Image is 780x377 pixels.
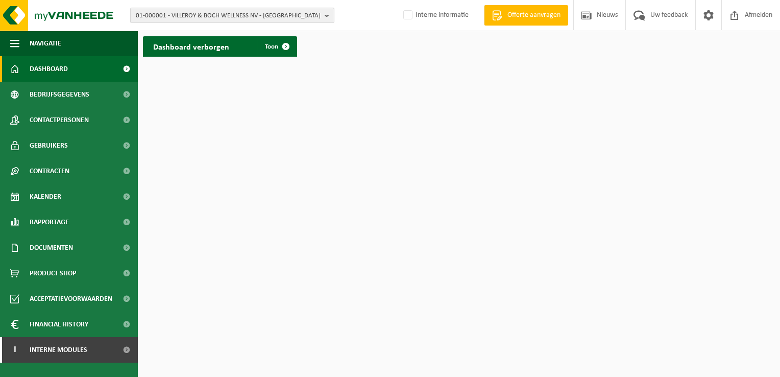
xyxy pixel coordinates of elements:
[30,82,89,107] span: Bedrijfsgegevens
[265,43,278,50] span: Toon
[143,36,239,56] h2: Dashboard verborgen
[30,56,68,82] span: Dashboard
[505,10,563,20] span: Offerte aanvragen
[30,209,69,235] span: Rapportage
[30,286,112,312] span: Acceptatievoorwaarden
[30,235,73,261] span: Documenten
[30,31,61,56] span: Navigatie
[30,312,88,337] span: Financial History
[257,36,296,57] a: Toon
[30,133,68,158] span: Gebruikers
[30,158,69,184] span: Contracten
[130,8,334,23] button: 01-000001 - VILLEROY & BOCH WELLNESS NV - [GEOGRAPHIC_DATA]
[30,107,89,133] span: Contactpersonen
[136,8,321,23] span: 01-000001 - VILLEROY & BOCH WELLNESS NV - [GEOGRAPHIC_DATA]
[484,5,568,26] a: Offerte aanvragen
[30,337,87,363] span: Interne modules
[30,184,61,209] span: Kalender
[401,8,469,23] label: Interne informatie
[10,337,19,363] span: I
[30,261,76,286] span: Product Shop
